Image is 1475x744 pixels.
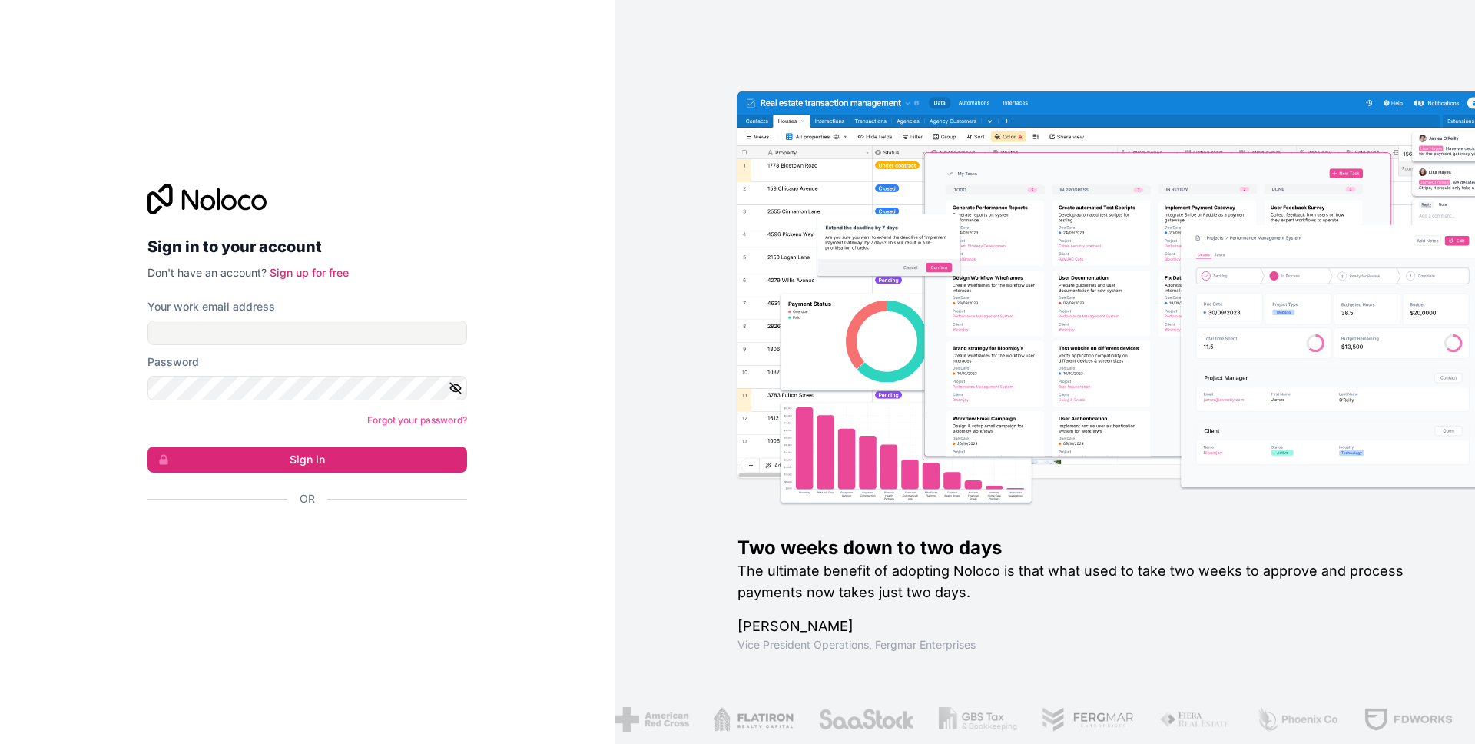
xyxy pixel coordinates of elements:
[815,707,912,732] img: /assets/saastock-C6Zbiodz.png
[612,707,687,732] img: /assets/american-red-cross-BAupjrZR.png
[147,266,267,279] span: Don't have an account?
[147,354,199,370] label: Password
[147,233,467,261] h2: Sign in to your account
[936,707,1015,732] img: /assets/gbstax-C-GtDUiK.png
[270,266,349,279] a: Sign up for free
[147,299,275,314] label: Your work email address
[737,536,1426,560] h1: Two weeks down to two days
[300,491,315,507] span: Or
[737,616,1426,637] h1: [PERSON_NAME]
[737,637,1426,653] h1: Vice President Operations , Fergmar Enterprises
[147,376,467,400] input: Password
[367,414,467,426] a: Forgot your password?
[737,560,1426,603] h2: The ultimate benefit of adopting Noloco is that what used to take two weeks to approve and proces...
[1254,707,1337,732] img: /assets/phoenix-BREaitsQ.png
[1361,707,1450,732] img: /assets/fdworks-Bi04fVtw.png
[147,321,467,345] input: Email address
[1039,707,1132,732] img: /assets/fergmar-CudnrXN5.png
[1157,707,1229,732] img: /assets/fiera-fwj2N5v4.png
[147,447,467,473] button: Sign in
[711,707,791,732] img: /assets/flatiron-C8eUkumj.png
